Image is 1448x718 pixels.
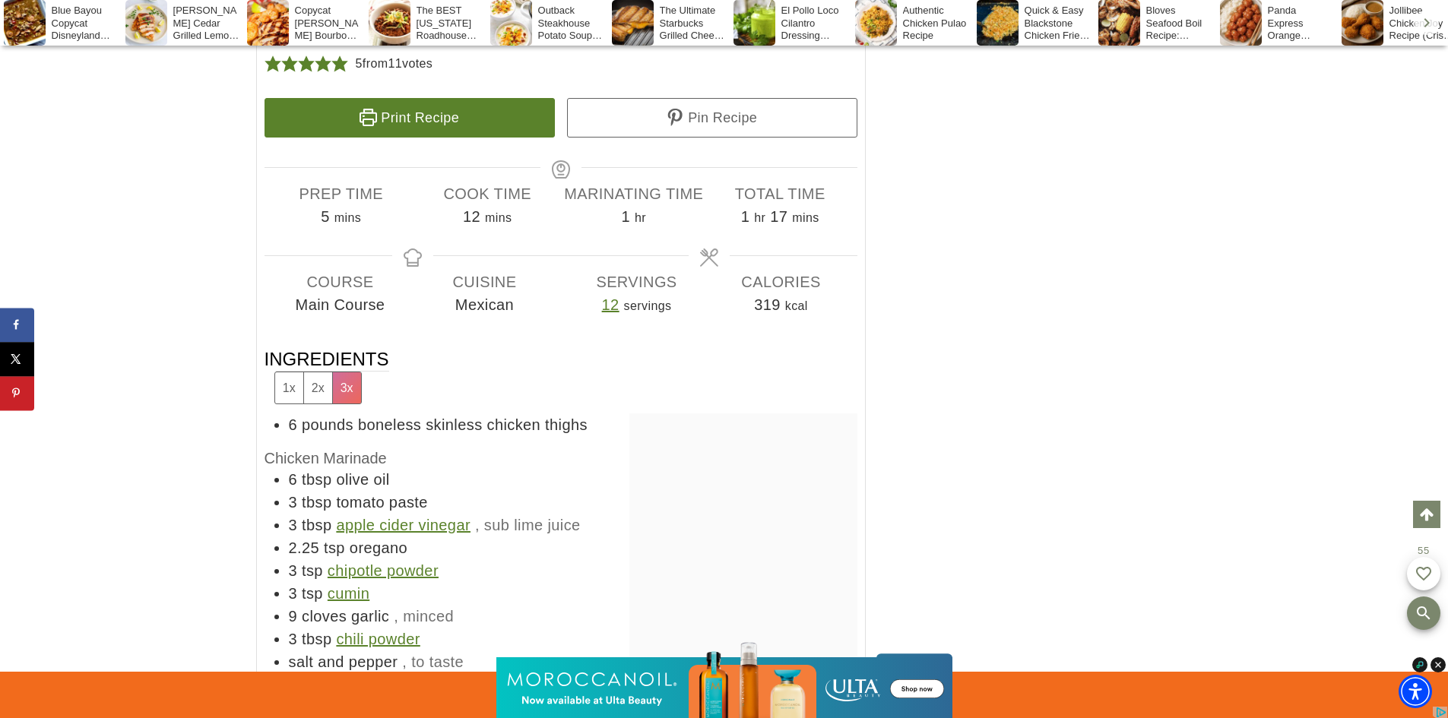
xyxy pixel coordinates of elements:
span: Rate this recipe 4 out of 5 stars [315,52,331,75]
span: 2.25 [289,539,320,556]
a: cumin [328,585,369,602]
iframe: Advertisement [629,413,857,603]
span: pounds [302,416,353,433]
span: tsp [302,585,323,602]
span: boneless skinless chicken thighs [358,416,588,433]
a: chipotle powder [328,562,439,579]
span: 3 [289,631,298,647]
span: garlic [351,608,389,625]
span: oregano [350,539,407,556]
span: tbsp [302,494,331,511]
span: 9 [289,608,298,625]
span: 5 [356,57,363,70]
div: Accessibility Menu [1399,675,1432,708]
span: 5 [321,208,330,225]
span: Servings [565,270,709,293]
span: Ingredients [265,347,389,404]
span: tbsp [302,631,331,647]
span: tbsp [302,517,331,533]
button: Adjust servings by 1x [275,372,303,403]
span: Chicken Marinade [265,450,387,467]
span: 1 [621,208,630,225]
img: info_dark.svg [1412,657,1427,672]
span: 319 [754,296,781,313]
span: Rate this recipe 3 out of 5 stars [298,52,315,75]
span: Rate this recipe 1 out of 5 stars [265,52,281,75]
span: mins [334,211,361,224]
img: close_dark.svg [1431,657,1446,672]
span: cloves [302,608,347,625]
a: Scroll to top [1413,501,1440,528]
button: Adjust servings by 3x [332,372,361,403]
span: Total Time [707,182,854,205]
button: Adjust servings by 2x [303,372,332,403]
span: tsp [302,562,323,579]
span: , minced [394,608,454,625]
span: 11 [388,57,402,70]
span: Cook Time [414,182,561,205]
span: servings [624,299,672,312]
span: Prep Time [268,182,415,205]
span: 1 [741,208,750,225]
span: tomato paste [336,494,427,511]
a: Pin Recipe [567,98,857,138]
span: Mexican [413,293,557,316]
span: 6 [289,416,298,433]
span: 17 [770,208,787,225]
span: Rate this recipe 5 out of 5 stars [331,52,348,75]
span: 3 [289,494,298,511]
span: Cuisine [413,270,557,293]
a: chili powder [336,631,420,647]
span: Calories [709,270,854,293]
div: from votes [356,52,433,75]
span: Main Course [268,293,413,316]
a: Adjust recipe servings [602,296,619,313]
span: 3 [289,585,298,602]
span: kcal [785,299,808,312]
span: mins [485,211,512,224]
span: tbsp [302,471,331,488]
span: Marinating Time [561,182,708,205]
iframe: Advertisement [928,76,1183,289]
span: Rate this recipe 2 out of 5 stars [281,52,298,75]
span: 3 [289,517,298,533]
a: apple cider vinegar [336,517,471,533]
span: 3 [289,562,298,579]
span: mins [792,211,819,224]
span: Course [268,270,413,293]
span: tsp [324,539,345,556]
a: Print Recipe [265,98,555,138]
span: hr [754,211,765,224]
span: 6 [289,471,298,488]
span: olive oil [336,471,389,488]
span: 12 [463,208,480,225]
span: hr [635,211,646,224]
span: , sub lime juice [475,517,581,533]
